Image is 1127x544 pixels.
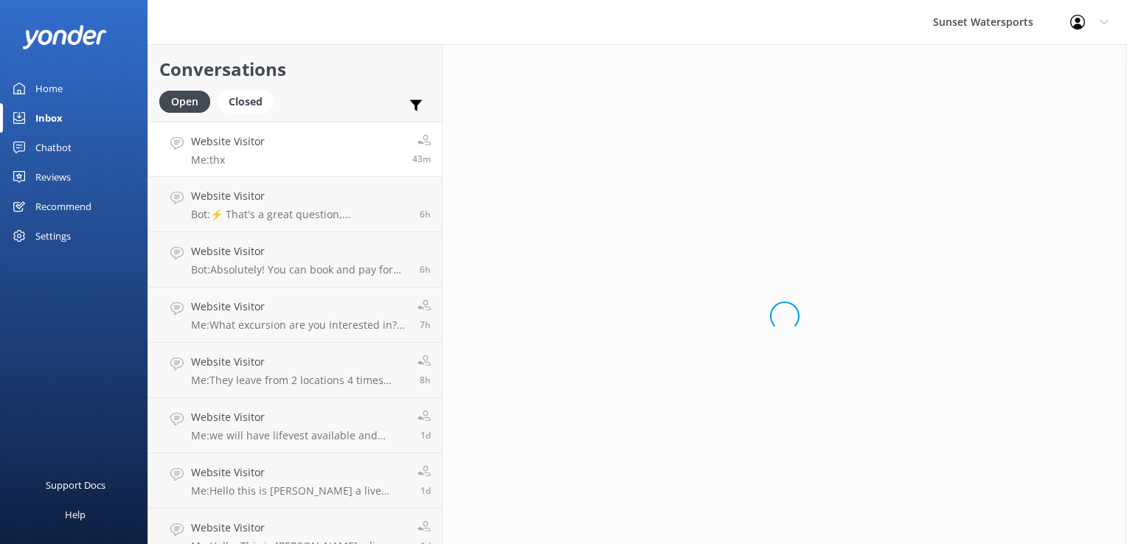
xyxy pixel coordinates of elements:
[46,470,105,500] div: Support Docs
[191,354,406,370] h4: Website Visitor
[159,93,218,109] a: Open
[420,208,431,220] span: Sep 20 2025 10:21am (UTC -05:00) America/Cancun
[35,103,63,133] div: Inbox
[191,318,406,332] p: Me: What excursion are you interested in? I am live and in [GEOGRAPHIC_DATA] now!
[148,453,442,509] a: Website VisitorMe:Hello this is [PERSON_NAME] a live agent from [GEOGRAPHIC_DATA], the Sunset Sip...
[412,153,431,165] span: Sep 20 2025 04:01pm (UTC -05:00) America/Cancun
[191,464,406,481] h4: Website Visitor
[148,343,442,398] a: Website VisitorMe:They leave from 2 locations 4 times perr day. When are you coming to [GEOGRAPHI...
[420,484,431,497] span: Sep 19 2025 03:58pm (UTC -05:00) America/Cancun
[420,374,431,386] span: Sep 20 2025 07:58am (UTC -05:00) America/Cancun
[191,133,265,150] h4: Website Visitor
[191,263,409,276] p: Bot: Absolutely! You can book and pay for your sister-in-law and her friend to go on the cruise e...
[65,500,86,529] div: Help
[35,74,63,103] div: Home
[191,374,406,387] p: Me: They leave from 2 locations 4 times perr day. When are you coming to [GEOGRAPHIC_DATA]?
[35,162,71,192] div: Reviews
[35,192,91,221] div: Recommend
[218,91,274,113] div: Closed
[148,122,442,177] a: Website VisitorMe:thx43m
[148,232,442,287] a: Website VisitorBot:Absolutely! You can book and pay for your sister-in-law and her friend to go o...
[191,299,406,315] h4: Website Visitor
[420,318,431,331] span: Sep 20 2025 09:25am (UTC -05:00) America/Cancun
[191,208,409,221] p: Bot: ⚡ That's a great question, unfortunately I do not know the answer. I'm going to reach out to...
[191,520,406,536] h4: Website Visitor
[191,153,265,167] p: Me: thx
[420,263,431,276] span: Sep 20 2025 09:48am (UTC -05:00) America/Cancun
[420,429,431,442] span: Sep 19 2025 04:07pm (UTC -05:00) America/Cancun
[148,398,442,453] a: Website VisitorMe:we will have lifevest available and professional crew on board1d
[148,177,442,232] a: Website VisitorBot:⚡ That's a great question, unfortunately I do not know the answer. I'm going t...
[22,25,107,49] img: yonder-white-logo.png
[191,484,406,498] p: Me: Hello this is [PERSON_NAME] a live agent from [GEOGRAPHIC_DATA], the Sunset Sip and Sail depa...
[191,429,406,442] p: Me: we will have lifevest available and professional crew on board
[159,91,210,113] div: Open
[191,188,409,204] h4: Website Visitor
[35,221,71,251] div: Settings
[191,409,406,425] h4: Website Visitor
[35,133,72,162] div: Chatbot
[218,93,281,109] a: Closed
[159,55,431,83] h2: Conversations
[148,287,442,343] a: Website VisitorMe:What excursion are you interested in? I am live and in [GEOGRAPHIC_DATA] now!7h
[191,243,409,259] h4: Website Visitor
